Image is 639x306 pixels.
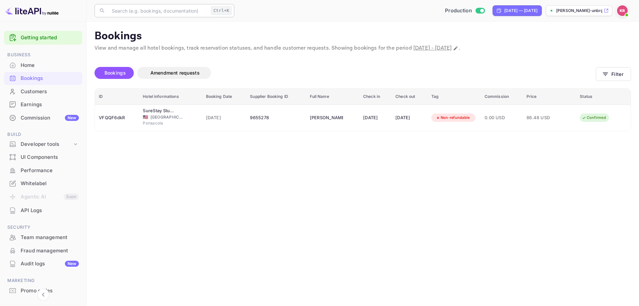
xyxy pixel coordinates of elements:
a: Bookings [4,72,82,84]
button: Collapse navigation [37,289,49,301]
span: United States of America [143,115,148,119]
span: [DATE] [206,114,242,122]
div: Developer tools [4,139,82,150]
span: Bookings [105,70,126,76]
div: [DATE] — [DATE] [504,8,537,14]
img: LiteAPI logo [5,5,59,16]
div: New [65,115,79,121]
span: Build [4,131,82,138]
div: CommissionNew [4,112,82,125]
div: Home [4,59,82,72]
div: Natasha Johnson [310,113,343,123]
div: UI Components [21,153,79,161]
div: Performance [4,164,82,177]
input: Search (e.g. bookings, documentation) [108,4,208,17]
p: View and manage all hotel bookings, track reservation statuses, and handle customer requests. Sho... [95,44,631,52]
th: Price [523,89,576,105]
span: 0.00 USD [485,114,519,122]
div: SureStay Studio by Best Western Pensacola [143,108,176,114]
div: Switch to Sandbox mode [442,7,487,15]
div: Team management [4,231,82,244]
th: Commission [481,89,523,105]
div: account-settings tabs [95,67,596,79]
th: Tag [427,89,481,105]
div: API Logs [21,207,79,214]
div: API Logs [4,204,82,217]
div: 9655278 [250,113,302,123]
div: Fraud management [21,247,79,255]
button: Change date range [452,45,459,52]
a: Home [4,59,82,71]
span: Business [4,51,82,59]
div: [DATE] [395,113,423,123]
div: Team management [21,234,79,241]
a: Customers [4,85,82,98]
span: Pensacola [143,120,176,126]
th: Booking Date [202,89,246,105]
a: Fraud management [4,244,82,257]
div: Developer tools [21,141,72,148]
p: Bookings [95,30,631,43]
th: Check in [359,89,391,105]
div: [DATE] [363,113,387,123]
th: Full Name [306,89,359,105]
th: Check out [391,89,427,105]
div: Promo codes [21,287,79,295]
div: Bookings [4,72,82,85]
table: booking table [95,89,631,131]
a: Performance [4,164,82,176]
div: Performance [21,167,79,174]
div: Whitelabel [21,180,79,187]
div: Ctrl+K [211,6,232,15]
th: Supplier Booking ID [246,89,306,105]
a: Audit logsNew [4,257,82,270]
span: 86.48 USD [527,114,560,122]
span: Amendment requests [150,70,200,76]
div: Whitelabel [4,177,82,190]
button: Filter [596,67,631,81]
a: API Logs [4,204,82,216]
div: New [65,261,79,267]
span: Production [445,7,472,15]
th: Hotel informations [139,89,202,105]
th: Status [576,89,631,105]
a: Whitelabel [4,177,82,189]
span: [GEOGRAPHIC_DATA] [150,114,184,120]
div: Home [21,62,79,69]
span: Marketing [4,277,82,284]
a: Promo codes [4,284,82,297]
div: Bookings [21,75,79,82]
div: Non-refundable [431,114,474,122]
a: UI Components [4,151,82,163]
p: [PERSON_NAME]-unbrg.[PERSON_NAME]... [556,8,602,14]
span: [DATE] - [DATE] [413,45,452,52]
a: Earnings [4,98,82,111]
div: Getting started [4,31,82,45]
a: Team management [4,231,82,243]
div: Customers [21,88,79,96]
div: Commission [21,114,79,122]
div: UI Components [4,151,82,164]
div: VFQQF6dkR [99,113,135,123]
th: ID [95,89,139,105]
div: Earnings [21,101,79,109]
div: Confirmed [577,114,610,122]
a: Getting started [21,34,79,42]
div: Audit logs [21,260,79,268]
span: Security [4,224,82,231]
img: Kobus Roux [617,5,628,16]
a: CommissionNew [4,112,82,124]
